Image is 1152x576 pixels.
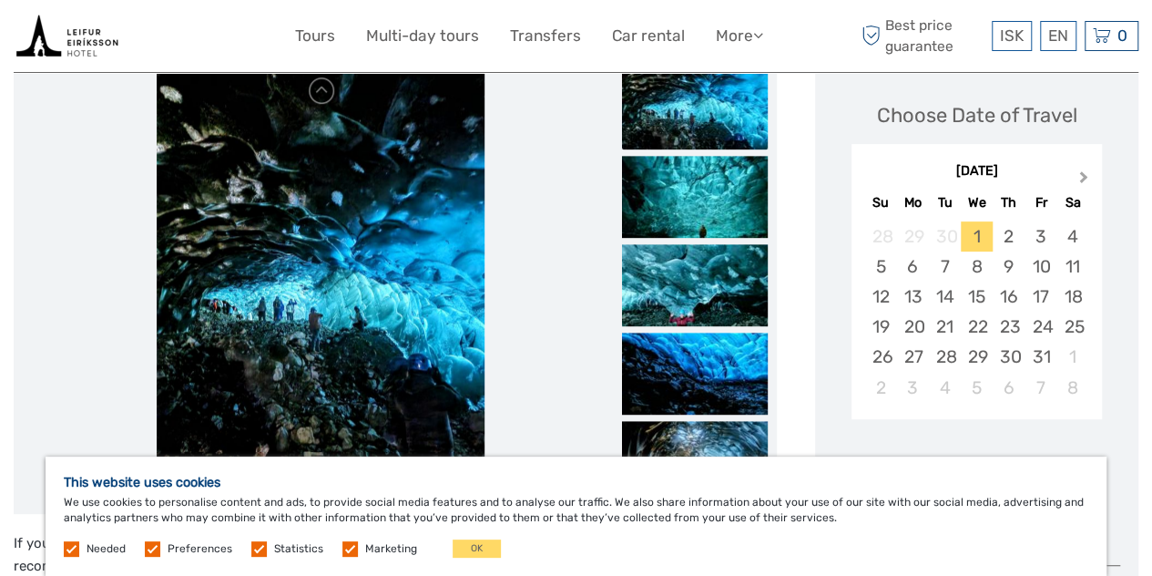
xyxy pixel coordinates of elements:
[929,373,961,403] div: Choose Tuesday, November 4th, 2025
[46,457,1106,576] div: We use cookies to personalise content and ads, to provide social media features and to analyse ou...
[897,190,929,215] div: Mo
[365,541,417,557] label: Marketing
[1071,167,1100,196] button: Next Month
[897,373,929,403] div: Choose Monday, November 3rd, 2025
[897,282,929,312] div: Choose Monday, October 13th, 2025
[87,541,126,557] label: Needed
[157,67,484,505] img: 1b907e746b07441996307f4758f83d7b_main_slider.jpeg
[1025,221,1056,252] div: Choose Friday, October 3rd, 2025
[961,221,993,252] div: Choose Wednesday, October 1st, 2025
[929,252,961,282] div: Choose Tuesday, October 7th, 2025
[961,373,993,403] div: Choose Wednesday, November 5th, 2025
[961,190,993,215] div: We
[864,190,896,215] div: Su
[1025,252,1056,282] div: Choose Friday, October 10th, 2025
[1056,282,1088,312] div: Choose Saturday, October 18th, 2025
[622,67,768,149] img: 1b907e746b07441996307f4758f83d7b_slider_thumbnail.jpeg
[622,156,768,238] img: 39d3d596705d4450bf3c893a821d2edd_slider_thumbnail.jpeg
[1025,342,1056,372] div: Choose Friday, October 31st, 2025
[864,282,896,312] div: Choose Sunday, October 12th, 2025
[929,342,961,372] div: Choose Tuesday, October 28th, 2025
[929,190,961,215] div: Tu
[993,373,1025,403] div: Choose Thursday, November 6th, 2025
[453,540,501,558] button: OK
[622,333,768,415] img: 0788bf07868c4d2dbea58bd726cd84ef_slider_thumbnail.jpeg
[864,252,896,282] div: Choose Sunday, October 5th, 2025
[366,23,479,49] a: Multi-day tours
[877,101,1077,129] div: Choose Date of Travel
[1056,252,1088,282] div: Choose Saturday, October 11th, 2025
[929,282,961,312] div: Choose Tuesday, October 14th, 2025
[274,541,323,557] label: Statistics
[857,15,987,56] span: Best price guarantee
[993,221,1025,252] div: Choose Thursday, October 2nd, 2025
[851,162,1102,181] div: [DATE]
[168,541,232,557] label: Preferences
[961,252,993,282] div: Choose Wednesday, October 8th, 2025
[929,312,961,342] div: Choose Tuesday, October 21st, 2025
[993,190,1025,215] div: Th
[1056,190,1088,215] div: Sa
[716,23,763,49] a: More
[961,312,993,342] div: Choose Wednesday, October 22nd, 2025
[897,221,929,252] div: Not available Monday, September 29th, 2025
[864,373,896,403] div: Choose Sunday, November 2nd, 2025
[25,32,206,46] p: We're away right now. Please check back later!
[510,23,581,49] a: Transfers
[1056,342,1088,372] div: Choose Saturday, November 1st, 2025
[961,282,993,312] div: Choose Wednesday, October 15th, 2025
[14,14,120,58] img: Book tours and activities with live availability from the tour operators in Iceland that we have ...
[1056,312,1088,342] div: Choose Saturday, October 25th, 2025
[897,342,929,372] div: Choose Monday, October 27th, 2025
[993,282,1025,312] div: Choose Thursday, October 16th, 2025
[864,342,896,372] div: Choose Sunday, October 26th, 2025
[993,342,1025,372] div: Choose Thursday, October 30th, 2025
[1115,26,1130,45] span: 0
[1056,221,1088,252] div: Choose Saturday, October 4th, 2025
[295,23,335,49] a: Tours
[622,421,768,503] img: 52b3d64a52504caf87ce20da66e0b4fb_slider_thumbnail.jpeg
[857,221,1096,403] div: month 2025-10
[1025,312,1056,342] div: Choose Friday, October 24th, 2025
[1025,190,1056,215] div: Fr
[1025,373,1056,403] div: Choose Friday, November 7th, 2025
[929,221,961,252] div: Not available Tuesday, September 30th, 2025
[993,312,1025,342] div: Choose Thursday, October 23rd, 2025
[622,244,768,326] img: f6291082e99243c68d198a15280b29df_slider_thumbnail.jpeg
[612,23,685,49] a: Car rental
[1000,26,1024,45] span: ISK
[1056,373,1088,403] div: Choose Saturday, November 8th, 2025
[1025,282,1056,312] div: Choose Friday, October 17th, 2025
[897,312,929,342] div: Choose Monday, October 20th, 2025
[1040,21,1076,51] div: EN
[64,475,1088,490] h5: This website uses cookies
[209,28,231,50] button: Open LiveChat chat widget
[930,455,1024,483] div: Start time
[864,312,896,342] div: Choose Sunday, October 19th, 2025
[993,252,1025,282] div: Choose Thursday, October 9th, 2025
[864,221,896,252] div: Not available Sunday, September 28th, 2025
[961,342,993,372] div: Choose Wednesday, October 29th, 2025
[897,252,929,282] div: Choose Monday, October 6th, 2025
